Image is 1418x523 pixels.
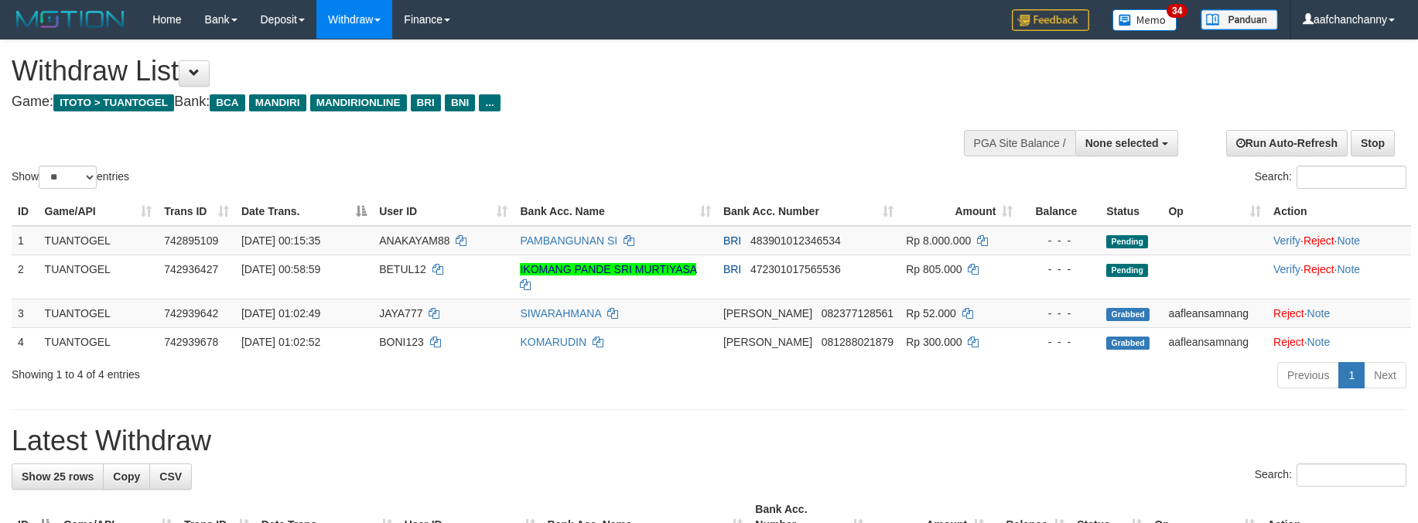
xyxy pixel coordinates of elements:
a: Note [1338,234,1361,247]
th: Game/API: activate to sort column ascending [39,197,159,226]
th: Op: activate to sort column ascending [1162,197,1267,226]
td: 2 [12,255,39,299]
th: Action [1267,197,1411,226]
a: Verify [1273,263,1300,275]
a: PAMBANGUNAN SI [520,234,617,247]
div: - - - [1025,233,1094,248]
td: · · [1267,226,1411,255]
a: Next [1364,362,1406,388]
span: BCA [210,94,244,111]
a: Reject [1273,336,1304,348]
a: 1 [1338,362,1365,388]
a: KOMARUDIN [520,336,586,348]
img: MOTION_logo.png [12,8,129,31]
span: [DATE] 00:58:59 [241,263,320,275]
td: 1 [12,226,39,255]
h1: Latest Withdraw [12,426,1406,456]
h4: Game: Bank: [12,94,930,110]
span: 34 [1167,4,1187,18]
h1: Withdraw List [12,56,930,87]
a: Run Auto-Refresh [1226,130,1348,156]
td: aafleansamnang [1162,327,1267,356]
select: Showentries [39,166,97,189]
span: JAYA777 [379,307,422,320]
a: Reject [1304,234,1334,247]
td: TUANTOGEL [39,299,159,327]
span: Rp 805.000 [906,263,962,275]
span: Rp 300.000 [906,336,962,348]
span: [DATE] 00:15:35 [241,234,320,247]
th: Date Trans.: activate to sort column descending [235,197,373,226]
a: Verify [1273,234,1300,247]
a: Note [1338,263,1361,275]
td: TUANTOGEL [39,255,159,299]
button: None selected [1075,130,1178,156]
div: PGA Site Balance / [964,130,1075,156]
span: Grabbed [1106,337,1150,350]
a: IKOMANG PANDE SRI MURTIYASA [520,263,696,275]
span: MANDIRIONLINE [310,94,407,111]
a: Previous [1277,362,1339,388]
th: Bank Acc. Name: activate to sort column ascending [514,197,716,226]
th: ID [12,197,39,226]
div: Showing 1 to 4 of 4 entries [12,361,579,382]
th: Trans ID: activate to sort column ascending [158,197,235,226]
span: None selected [1085,137,1159,149]
span: BNI [445,94,475,111]
div: - - - [1025,334,1094,350]
span: BETUL12 [379,263,426,275]
img: panduan.png [1201,9,1278,30]
a: Stop [1351,130,1395,156]
th: Status [1100,197,1162,226]
img: Feedback.jpg [1012,9,1089,31]
td: TUANTOGEL [39,226,159,255]
a: Note [1307,307,1331,320]
span: [PERSON_NAME] [723,336,812,348]
span: Copy [113,470,140,483]
a: Copy [103,463,150,490]
span: BRI [723,234,741,247]
span: Rp 52.000 [906,307,956,320]
div: - - - [1025,261,1094,277]
span: [DATE] 01:02:49 [241,307,320,320]
span: 742895109 [164,234,218,247]
span: 742939642 [164,307,218,320]
span: 742936427 [164,263,218,275]
label: Search: [1255,463,1406,487]
td: 3 [12,299,39,327]
a: SIWARAHMANA [520,307,601,320]
td: · · [1267,255,1411,299]
span: MANDIRI [249,94,306,111]
td: · [1267,327,1411,356]
th: Balance [1019,197,1100,226]
span: CSV [159,470,182,483]
td: aafleansamnang [1162,299,1267,327]
a: Reject [1304,263,1334,275]
span: BRI [411,94,441,111]
label: Search: [1255,166,1406,189]
span: [DATE] 01:02:52 [241,336,320,348]
a: Reject [1273,307,1304,320]
span: Copy 082377128561 to clipboard [822,307,894,320]
span: BONI123 [379,336,424,348]
th: User ID: activate to sort column ascending [373,197,514,226]
span: 742939678 [164,336,218,348]
th: Amount: activate to sort column ascending [900,197,1019,226]
a: Show 25 rows [12,463,104,490]
input: Search: [1297,166,1406,189]
div: - - - [1025,306,1094,321]
img: Button%20Memo.svg [1112,9,1177,31]
span: Pending [1106,235,1148,248]
span: Copy 483901012346534 to clipboard [750,234,841,247]
input: Search: [1297,463,1406,487]
a: Note [1307,336,1331,348]
span: [PERSON_NAME] [723,307,812,320]
th: Bank Acc. Number: activate to sort column ascending [717,197,900,226]
a: CSV [149,463,192,490]
span: Rp 8.000.000 [906,234,971,247]
span: Grabbed [1106,308,1150,321]
span: ANAKAYAM88 [379,234,449,247]
span: ... [479,94,500,111]
td: 4 [12,327,39,356]
span: ITOTO > TUANTOGEL [53,94,174,111]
